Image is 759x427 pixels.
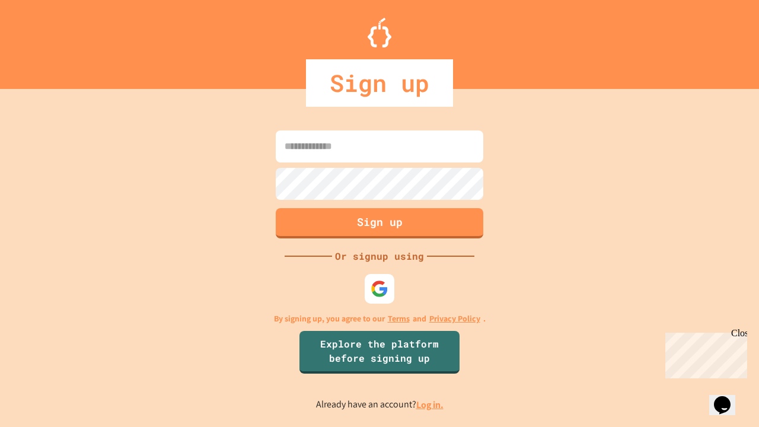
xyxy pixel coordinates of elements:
[429,313,480,325] a: Privacy Policy
[276,208,483,238] button: Sign up
[661,328,747,378] iframe: chat widget
[316,397,444,412] p: Already have an account?
[306,59,453,107] div: Sign up
[5,5,82,75] div: Chat with us now!Close
[368,18,391,47] img: Logo.svg
[709,380,747,415] iframe: chat widget
[388,313,410,325] a: Terms
[299,331,460,374] a: Explore the platform before signing up
[332,249,427,263] div: Or signup using
[416,399,444,411] a: Log in.
[371,280,388,298] img: google-icon.svg
[274,313,486,325] p: By signing up, you agree to our and .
